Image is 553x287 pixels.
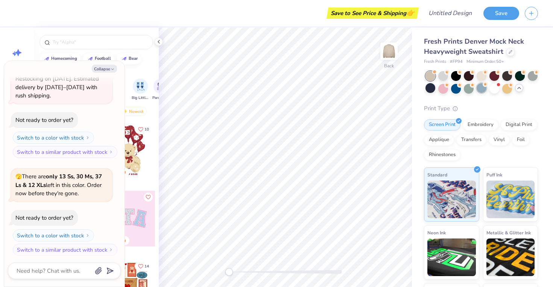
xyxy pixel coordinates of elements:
[424,104,538,113] div: Print Type
[384,62,394,69] div: Back
[95,56,111,61] div: football
[109,248,113,252] img: Switch to a similar product with stock
[132,79,149,101] div: filter for Big Little Reveal
[424,59,446,65] span: Fresh Prints
[85,233,90,238] img: Switch to a color with stock
[486,181,535,218] img: Puff Ink
[483,7,519,20] button: Save
[83,53,114,64] button: football
[463,119,498,131] div: Embroidery
[135,124,152,134] button: Like
[427,238,476,276] img: Neon Ink
[132,95,149,101] span: Big Little Reveal
[121,56,127,61] img: trend_line.gif
[132,79,149,101] button: filter button
[13,244,117,256] button: Switch to a similar product with stock
[144,128,149,131] span: 10
[489,134,510,146] div: Vinyl
[129,56,138,61] div: bear
[15,214,73,222] div: Not ready to order yet?
[15,173,102,189] strong: only 13 Ss, 30 Ms, 37 Ls & 12 XLs
[427,181,476,218] img: Standard
[13,146,117,158] button: Switch to a similar product with stock
[109,150,113,154] img: Switch to a similar product with stock
[39,53,81,64] button: homecoming
[15,173,22,180] span: 🫣
[152,79,170,101] div: filter for Parent's Weekend
[456,134,486,146] div: Transfers
[486,171,502,179] span: Puff Ink
[424,134,454,146] div: Applique
[152,95,170,101] span: Parent's Weekend
[424,37,524,56] span: Fresh Prints Denver Mock Neck Heavyweight Sweatshirt
[85,135,90,140] img: Switch to a color with stock
[13,229,94,241] button: Switch to a color with stock
[486,238,535,276] img: Metallic & Glitter Ink
[87,56,93,61] img: trend_line.gif
[406,8,415,17] span: 👉
[118,107,147,116] div: Newest
[427,171,447,179] span: Standard
[427,229,446,237] span: Neon Ink
[92,65,117,73] button: Collapse
[424,119,460,131] div: Screen Print
[51,56,77,61] div: homecoming
[225,268,233,276] div: Accessibility label
[424,149,460,161] div: Rhinestones
[117,53,141,64] button: bear
[328,8,417,19] div: Save to See Price & Shipping
[512,134,530,146] div: Foil
[144,264,149,268] span: 14
[13,132,94,144] button: Switch to a color with stock
[422,6,478,21] input: Untitled Design
[501,119,537,131] div: Digital Print
[44,56,50,61] img: trend_line.gif
[52,38,148,46] input: Try "Alpha"
[8,60,26,66] span: Image AI
[15,116,73,124] div: Not ready to order yet?
[15,173,102,197] span: There are left in this color. Order now before they're gone.
[486,229,531,237] span: Metallic & Glitter Ink
[157,82,166,91] img: Parent's Weekend Image
[15,58,99,99] span: This color is and left. Restocking on [DATE]. Estimated delivery by [DATE]–[DATE] with rush shipp...
[450,59,463,65] span: # FP94
[135,261,152,271] button: Like
[381,44,397,59] img: Back
[152,79,170,101] button: filter button
[144,193,153,202] button: Like
[136,82,144,91] img: Big Little Reveal Image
